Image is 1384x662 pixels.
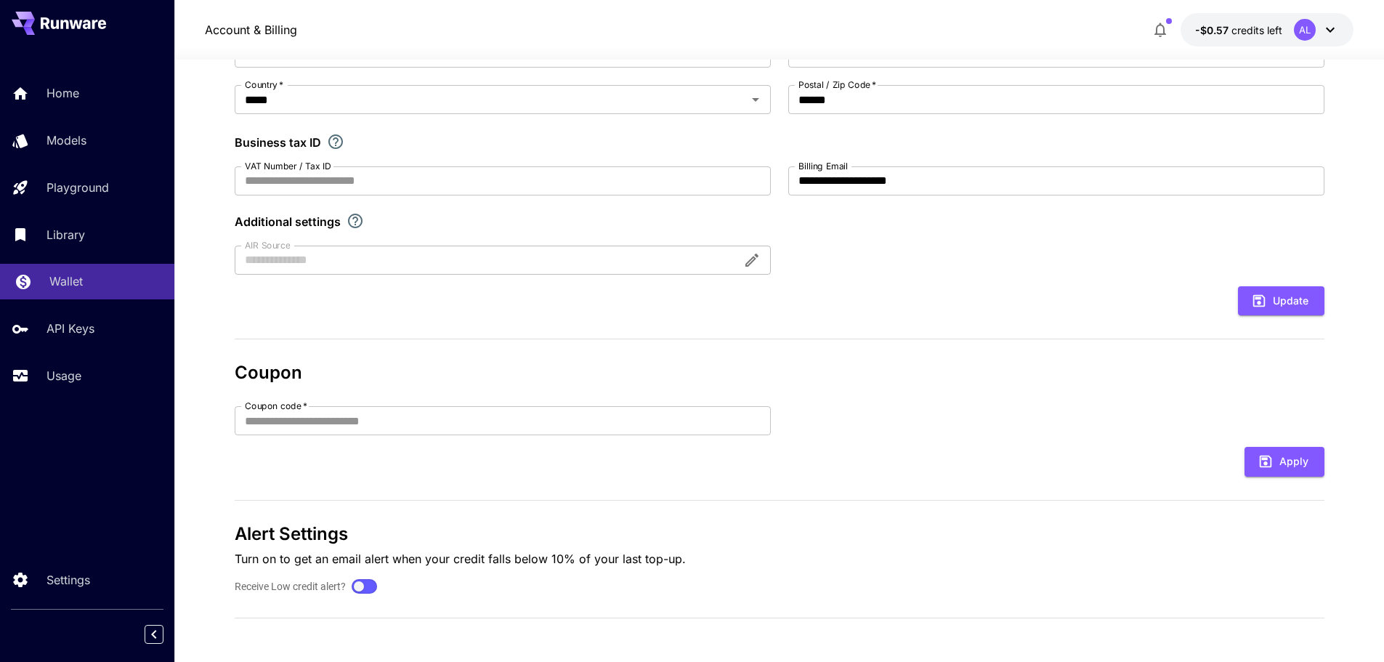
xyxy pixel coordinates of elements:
svg: Explore additional customization settings [347,212,364,230]
div: Collapse sidebar [155,621,174,647]
button: Update [1238,286,1324,316]
p: Library [46,226,85,243]
h3: Alert Settings [235,524,1324,544]
p: Home [46,84,79,102]
svg: If you are a business tax registrant, please enter your business tax ID here. [327,133,344,150]
button: Collapse sidebar [145,625,163,644]
p: Usage [46,367,81,384]
button: Apply [1245,447,1324,477]
p: Models [46,132,86,149]
label: Postal / Zip Code [798,78,876,91]
button: -$0.56968AL [1181,13,1353,47]
p: Wallet [49,273,83,290]
span: credits left [1231,24,1282,36]
nav: breadcrumb [205,21,297,39]
span: -$0.57 [1195,24,1231,36]
a: Account & Billing [205,21,297,39]
h3: Coupon [235,363,1324,383]
p: API Keys [46,320,94,337]
label: Country [245,78,283,91]
button: Open [745,89,766,110]
p: Settings [46,571,90,589]
label: Coupon code [245,400,307,412]
div: AL [1294,19,1316,41]
div: -$0.56968 [1195,23,1282,38]
label: VAT Number / Tax ID [245,160,331,172]
p: Playground [46,179,109,196]
p: Turn on to get an email alert when your credit falls below 10% of your last top-up. [235,550,1324,568]
label: Receive Low credit alert? [235,579,346,594]
label: Billing Email [798,160,848,172]
p: Business tax ID [235,134,321,151]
